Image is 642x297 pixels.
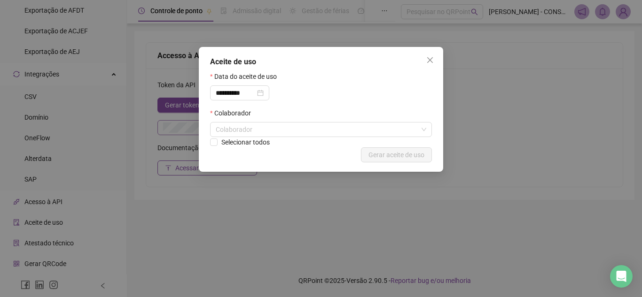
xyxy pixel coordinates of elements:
[423,53,438,68] button: Close
[210,71,283,82] label: Data do aceite de uso
[221,138,270,146] span: Selecionar todos
[210,108,257,118] label: Colaborador
[361,147,432,162] button: Gerar aceite de uso
[426,56,434,64] span: close
[210,56,432,68] div: Aceite de uso
[610,265,633,288] div: Open Intercom Messenger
